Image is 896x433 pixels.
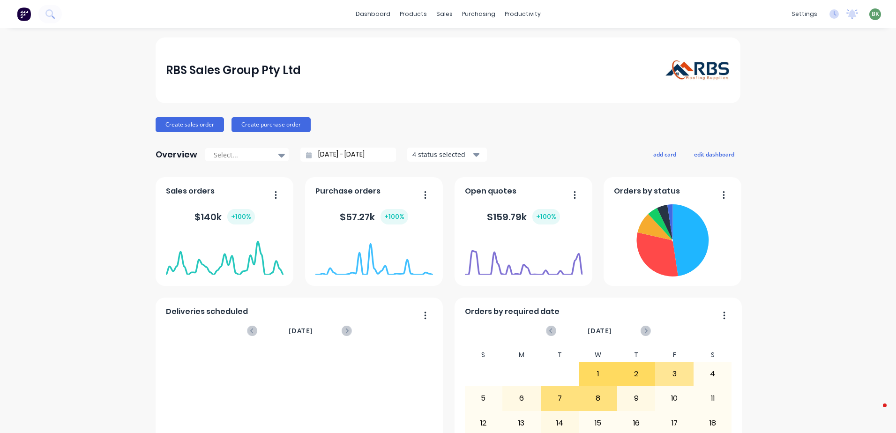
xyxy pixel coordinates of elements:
[532,209,560,224] div: + 100 %
[541,387,579,410] div: 7
[694,348,732,362] div: S
[656,362,693,386] div: 3
[579,362,617,386] div: 1
[694,362,732,386] div: 4
[465,306,560,317] span: Orders by required date
[665,60,730,81] img: RBS Sales Group Pty Ltd
[618,387,655,410] div: 9
[315,186,381,197] span: Purchase orders
[166,306,248,317] span: Deliveries scheduled
[618,362,655,386] div: 2
[395,7,432,21] div: products
[166,61,301,80] div: RBS Sales Group Pty Ltd
[156,117,224,132] button: Create sales order
[655,348,694,362] div: F
[227,209,255,224] div: + 100 %
[465,387,502,410] div: 5
[464,348,503,362] div: S
[381,209,408,224] div: + 100 %
[231,117,311,132] button: Create purchase order
[503,387,540,410] div: 6
[194,209,255,224] div: $ 140k
[872,10,879,18] span: BK
[588,326,612,336] span: [DATE]
[614,186,680,197] span: Orders by status
[465,186,516,197] span: Open quotes
[156,145,197,164] div: Overview
[457,7,500,21] div: purchasing
[351,7,395,21] a: dashboard
[17,7,31,21] img: Factory
[500,7,545,21] div: productivity
[541,348,579,362] div: T
[688,148,740,160] button: edit dashboard
[289,326,313,336] span: [DATE]
[656,387,693,410] div: 10
[617,348,656,362] div: T
[407,148,487,162] button: 4 status selected
[502,348,541,362] div: M
[340,209,408,224] div: $ 57.27k
[694,387,732,410] div: 11
[647,148,682,160] button: add card
[787,7,822,21] div: settings
[166,186,215,197] span: Sales orders
[487,209,560,224] div: $ 159.79k
[579,348,617,362] div: W
[432,7,457,21] div: sales
[412,149,471,159] div: 4 status selected
[864,401,887,424] iframe: Intercom live chat
[579,387,617,410] div: 8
